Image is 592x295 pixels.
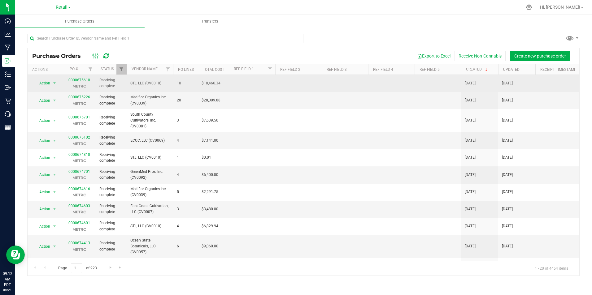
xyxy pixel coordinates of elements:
[99,152,123,164] span: Receiving complete
[502,97,513,103] span: [DATE]
[502,223,513,229] span: [DATE]
[99,186,123,198] span: Receiving complete
[5,31,11,37] inline-svg: Analytics
[106,263,115,272] a: Go to the next page
[540,67,577,72] a: Receipt Timestamp
[202,97,220,103] span: $28,009.88
[420,67,440,72] a: Ref Field 5
[202,138,218,143] span: $7,141.00
[177,172,194,178] span: 4
[465,118,476,123] span: [DATE]
[32,53,87,59] span: Purchase Orders
[68,246,90,252] p: METRC
[34,222,50,231] span: Action
[177,189,194,195] span: 5
[34,205,50,213] span: Action
[68,135,90,139] a: 0000675102
[203,67,224,72] a: Total Cost
[465,243,476,249] span: [DATE]
[202,206,218,212] span: $3,480.00
[15,15,145,28] a: Purchase Orders
[502,155,513,160] span: [DATE]
[465,138,476,143] span: [DATE]
[413,51,455,61] button: Export to Excel
[116,64,127,75] a: Filter
[99,240,123,252] span: Receiving complete
[101,67,114,71] a: Status
[502,118,513,123] span: [DATE]
[234,67,254,71] a: Ref Field 1
[177,206,194,212] span: 3
[514,53,566,58] span: Create new purchase order
[145,15,274,28] a: Transfers
[193,19,227,24] span: Transfers
[70,67,78,71] a: PO #
[503,67,520,72] a: Updated
[68,100,90,106] p: METRC
[68,169,90,174] a: 0000674701
[540,5,580,10] span: Hi, [PERSON_NAME]!
[68,175,90,181] p: METRC
[51,79,59,88] span: select
[327,67,347,72] a: Ref Field 3
[5,45,11,51] inline-svg: Manufacturing
[34,153,50,162] span: Action
[465,97,476,103] span: [DATE]
[465,172,476,178] span: [DATE]
[465,223,476,229] span: [DATE]
[68,187,90,191] a: 0000674616
[130,237,169,255] span: Ocean State Botanicals, LLC (CV0057)
[130,138,169,143] span: ECCC, LLC (CV0069)
[68,221,90,225] a: 0000674601
[68,226,90,232] p: METRC
[530,263,573,273] span: 1 - 20 of 4454 items
[502,189,513,195] span: [DATE]
[130,186,169,198] span: Mediflor Organics Inc. (CV0039)
[130,169,169,181] span: GreenMed Pros, Inc. (CV0092)
[68,192,90,198] p: METRC
[130,155,169,160] span: STJ, LLC (CV0010)
[34,188,50,196] span: Action
[34,116,50,125] span: Action
[130,94,169,106] span: Mediflor Organics Inc. (CV0039)
[85,64,96,75] a: Filter
[68,78,90,82] a: 0000675610
[51,222,59,231] span: select
[3,288,12,292] p: 08/21
[510,51,570,61] button: Create new purchase order
[51,188,59,196] span: select
[68,141,90,147] p: METRC
[6,246,25,264] iframe: Resource center
[5,84,11,91] inline-svg: Outbound
[34,96,50,105] span: Action
[51,205,59,213] span: select
[130,203,169,215] span: East Coast Cultivation, LLC (CV0007)
[5,58,11,64] inline-svg: Inbound
[3,271,12,288] p: 09:12 AM EDT
[27,34,303,43] input: Search Purchase Order ID, Vendor Name and Ref Field 1
[56,5,67,10] span: Retail
[177,118,194,123] span: 3
[465,80,476,86] span: [DATE]
[71,263,82,273] input: 1
[465,155,476,160] span: [DATE]
[68,241,90,245] a: 0000674413
[502,138,513,143] span: [DATE]
[51,153,59,162] span: select
[455,51,506,61] button: Receive Non-Cannabis
[177,80,194,86] span: 10
[202,172,218,178] span: $6,400.00
[99,94,123,106] span: Receiving complete
[5,71,11,77] inline-svg: Inventory
[466,67,489,71] a: Created
[130,80,169,86] span: STJ, LLC (CV0010)
[51,116,59,125] span: select
[465,189,476,195] span: [DATE]
[502,80,513,86] span: [DATE]
[51,96,59,105] span: select
[177,155,194,160] span: 1
[177,97,194,103] span: 20
[34,79,50,88] span: Action
[57,19,103,24] span: Purchase Orders
[99,220,123,232] span: Receiving complete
